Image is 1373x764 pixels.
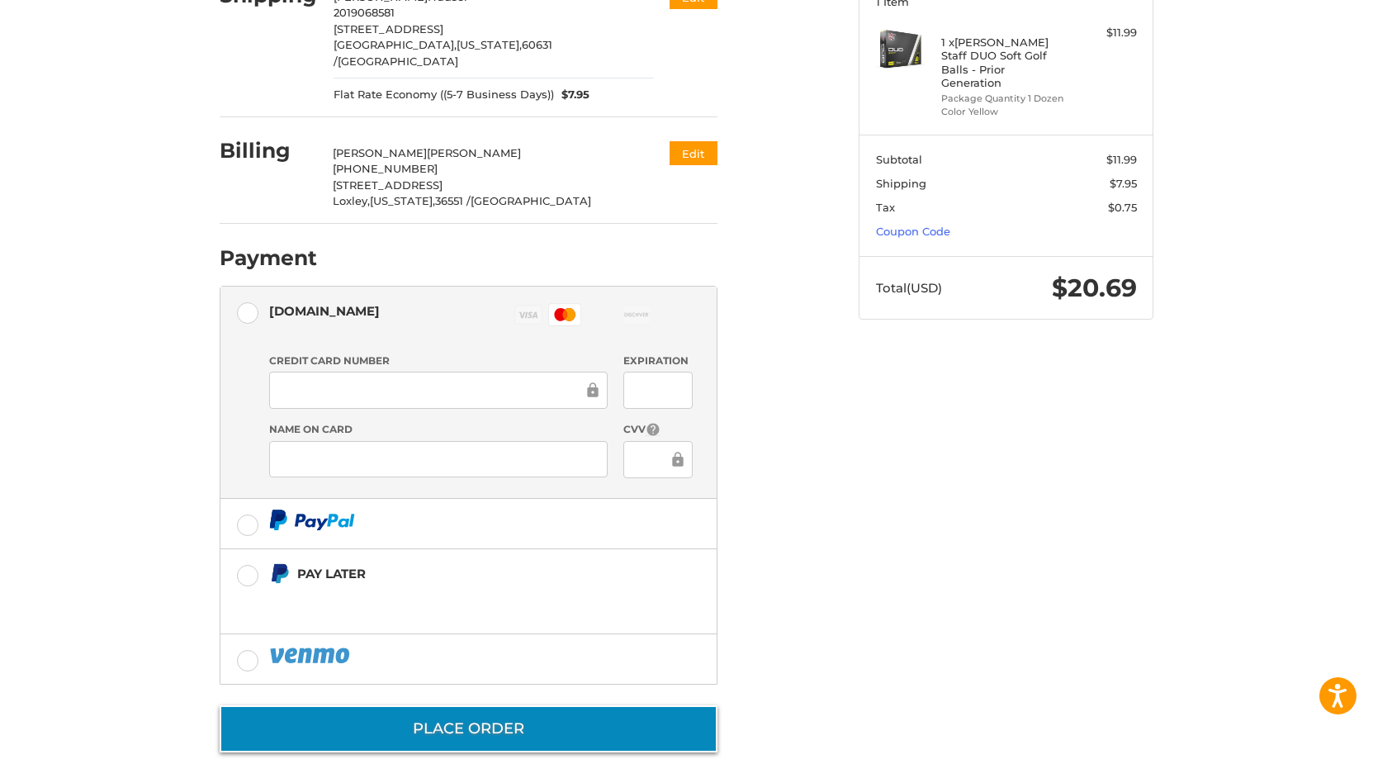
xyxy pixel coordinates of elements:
span: [US_STATE], [457,38,522,51]
div: $11.99 [1072,25,1137,41]
span: 2019068581 [334,6,395,19]
span: Shipping [876,177,926,190]
span: Tax [876,201,895,214]
span: $11.99 [1106,153,1137,166]
label: Credit Card Number [269,354,608,368]
span: $20.69 [1052,273,1137,303]
iframe: PayPal Message 1 [269,587,614,614]
span: [GEOGRAPHIC_DATA] [471,194,591,207]
span: 36551 / [435,194,471,207]
h4: 1 x [PERSON_NAME] Staff DUO Soft Golf Balls - Prior Generation [941,36,1068,89]
h2: Billing [220,138,316,164]
div: [DOMAIN_NAME] [269,297,380,325]
span: $7.95 [1110,177,1137,190]
span: Loxley, [333,194,370,207]
div: Pay Later [297,560,613,587]
h2: Payment [220,245,317,271]
span: Subtotal [876,153,922,166]
span: [PERSON_NAME] [427,146,521,159]
span: Total (USD) [876,280,942,296]
a: Coupon Code [876,225,950,238]
label: Expiration [623,354,692,368]
span: [GEOGRAPHIC_DATA], [334,38,457,51]
span: 60631 / [334,38,552,68]
span: Flat Rate Economy ((5-7 Business Days)) [334,87,554,103]
span: [STREET_ADDRESS] [333,178,443,192]
li: Package Quantity 1 Dozen [941,92,1068,106]
label: CVV [623,422,692,438]
button: Place Order [220,705,717,752]
label: Name on Card [269,422,608,437]
li: Color Yellow [941,105,1068,119]
span: $7.95 [554,87,590,103]
span: [STREET_ADDRESS] [334,22,443,36]
img: PayPal icon [269,510,355,530]
span: [PERSON_NAME] [333,146,427,159]
span: [US_STATE], [370,194,435,207]
span: $0.75 [1108,201,1137,214]
span: [PHONE_NUMBER] [333,162,438,175]
img: PayPal icon [269,645,353,666]
button: Edit [670,141,717,165]
img: Pay Later icon [269,563,290,584]
span: [GEOGRAPHIC_DATA] [338,55,458,68]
